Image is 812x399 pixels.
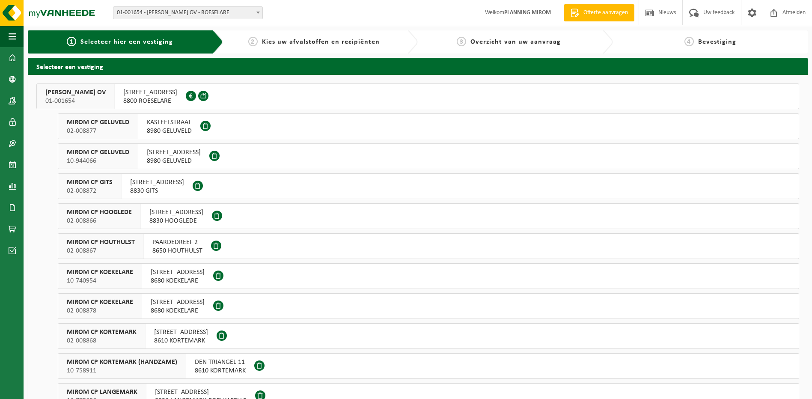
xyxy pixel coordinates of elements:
span: Overzicht van uw aanvraag [470,39,561,45]
button: [PERSON_NAME] OV 01-001654 [STREET_ADDRESS]8800 ROESELARE [36,83,799,109]
span: MIROM CP KORTEMARK (HANDZAME) [67,358,177,366]
span: 8680 KOEKELARE [151,277,205,285]
a: Offerte aanvragen [564,4,634,21]
button: MIROM CP HOUTHULST 02-008867 PAARDEDREEF 28650 HOUTHULST [58,233,799,259]
h2: Selecteer een vestiging [28,58,808,74]
span: Kies uw afvalstoffen en recipiënten [262,39,380,45]
span: Selecteer hier een vestiging [80,39,173,45]
span: 8830 HOOGLEDE [149,217,203,225]
span: 8650 HOUTHULST [152,247,202,255]
span: [STREET_ADDRESS] [154,328,208,336]
span: MIROM CP HOOGLEDE [67,208,132,217]
button: MIROM CP KORTEMARK (HANDZAME) 10-758911 DEN TRIANGEL 118610 KORTEMARK [58,353,799,379]
span: 02-008866 [67,217,132,225]
span: 02-008872 [67,187,113,195]
span: DEN TRIANGEL 11 [195,358,246,366]
span: MIROM CP HOUTHULST [67,238,135,247]
span: MIROM CP GELUVELD [67,118,129,127]
span: [STREET_ADDRESS] [130,178,184,187]
span: 3 [457,37,466,46]
span: 02-008867 [67,247,135,255]
span: MIROM CP LANGEMARK [67,388,137,396]
span: Offerte aanvragen [581,9,630,17]
span: [STREET_ADDRESS] [155,388,247,396]
span: 8610 KORTEMARK [195,366,246,375]
span: 02-008877 [67,127,129,135]
button: MIROM CP KORTEMARK 02-008868 [STREET_ADDRESS]8610 KORTEMARK [58,323,799,349]
span: 01-001654 - MIROM ROESELARE OV - ROESELARE [113,7,262,19]
button: MIROM CP HOOGLEDE 02-008866 [STREET_ADDRESS]8830 HOOGLEDE [58,203,799,229]
span: 8980 GELUVELD [147,157,201,165]
span: [STREET_ADDRESS] [151,268,205,277]
span: 10-944066 [67,157,129,165]
span: MIROM CP KOEKELARE [67,298,133,307]
span: [STREET_ADDRESS] [151,298,205,307]
button: MIROM CP GELUVELD 10-944066 [STREET_ADDRESS]8980 GELUVELD [58,143,799,169]
span: [STREET_ADDRESS] [147,148,201,157]
span: [STREET_ADDRESS] [149,208,203,217]
span: 02-008878 [67,307,133,315]
span: 8610 KORTEMARK [154,336,208,345]
span: 8830 GITS [130,187,184,195]
button: MIROM CP KOEKELARE 02-008878 [STREET_ADDRESS]8680 KOEKELARE [58,293,799,319]
span: [PERSON_NAME] OV [45,88,106,97]
span: 8680 KOEKELARE [151,307,205,315]
button: MIROM CP GELUVELD 02-008877 KASTEELSTRAAT8980 GELUVELD [58,113,799,139]
span: MIROM CP GITS [67,178,113,187]
span: MIROM CP GELUVELD [67,148,129,157]
span: 4 [684,37,694,46]
button: MIROM CP GITS 02-008872 [STREET_ADDRESS]8830 GITS [58,173,799,199]
span: 2 [248,37,258,46]
span: 8980 GELUVELD [147,127,192,135]
span: PAARDEDREEF 2 [152,238,202,247]
span: MIROM CP KORTEMARK [67,328,137,336]
button: MIROM CP KOEKELARE 10-740954 [STREET_ADDRESS]8680 KOEKELARE [58,263,799,289]
span: 01-001654 - MIROM ROESELARE OV - ROESELARE [113,6,263,19]
span: [STREET_ADDRESS] [123,88,177,97]
span: 1 [67,37,76,46]
span: Bevestiging [698,39,736,45]
span: 8800 ROESELARE [123,97,177,105]
strong: PLANNING MIROM [504,9,551,16]
span: 01-001654 [45,97,106,105]
span: 10-758911 [67,366,177,375]
span: 10-740954 [67,277,133,285]
span: KASTEELSTRAAT [147,118,192,127]
span: MIROM CP KOEKELARE [67,268,133,277]
span: 02-008868 [67,336,137,345]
